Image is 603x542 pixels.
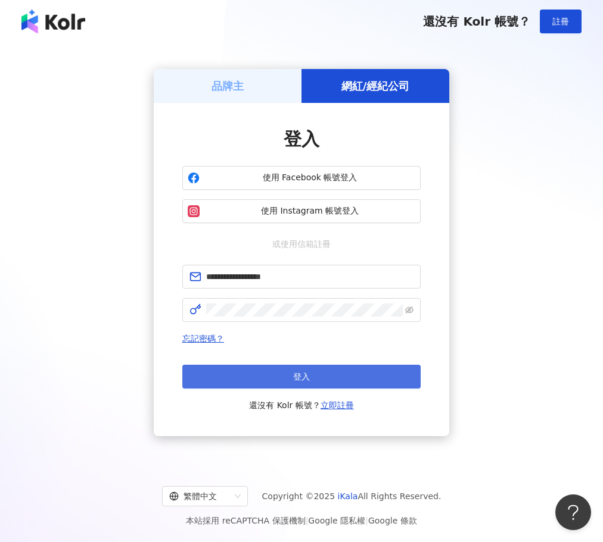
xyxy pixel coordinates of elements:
button: 使用 Instagram 帳號登入 [182,199,421,223]
span: 登入 [293,372,310,381]
a: Google 隱私權 [308,516,365,525]
button: 登入 [182,365,421,389]
span: 本站採用 reCAPTCHA 保護機制 [186,513,416,528]
span: 註冊 [552,17,569,26]
h5: 品牌主 [212,79,244,93]
span: | [365,516,368,525]
a: 立即註冊 [321,400,354,410]
button: 使用 Facebook 帳號登入 [182,166,421,190]
div: 繁體中文 [169,487,230,506]
a: 忘記密碼？ [182,334,224,343]
a: Google 條款 [368,516,417,525]
button: 註冊 [540,10,582,33]
span: eye-invisible [405,306,414,314]
span: Copyright © 2025 All Rights Reserved. [262,489,442,503]
span: 還沒有 Kolr 帳號？ [249,398,354,412]
span: 使用 Facebook 帳號登入 [204,172,415,184]
h5: 網紅/經紀公司 [341,79,410,93]
a: iKala [338,491,358,501]
iframe: Help Scout Beacon - Open [555,494,591,530]
span: 登入 [284,129,319,149]
span: 還沒有 Kolr 帳號？ [423,14,530,29]
span: | [306,516,309,525]
img: logo [21,10,85,33]
span: 或使用信箱註冊 [264,237,339,250]
span: 使用 Instagram 帳號登入 [204,205,415,217]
